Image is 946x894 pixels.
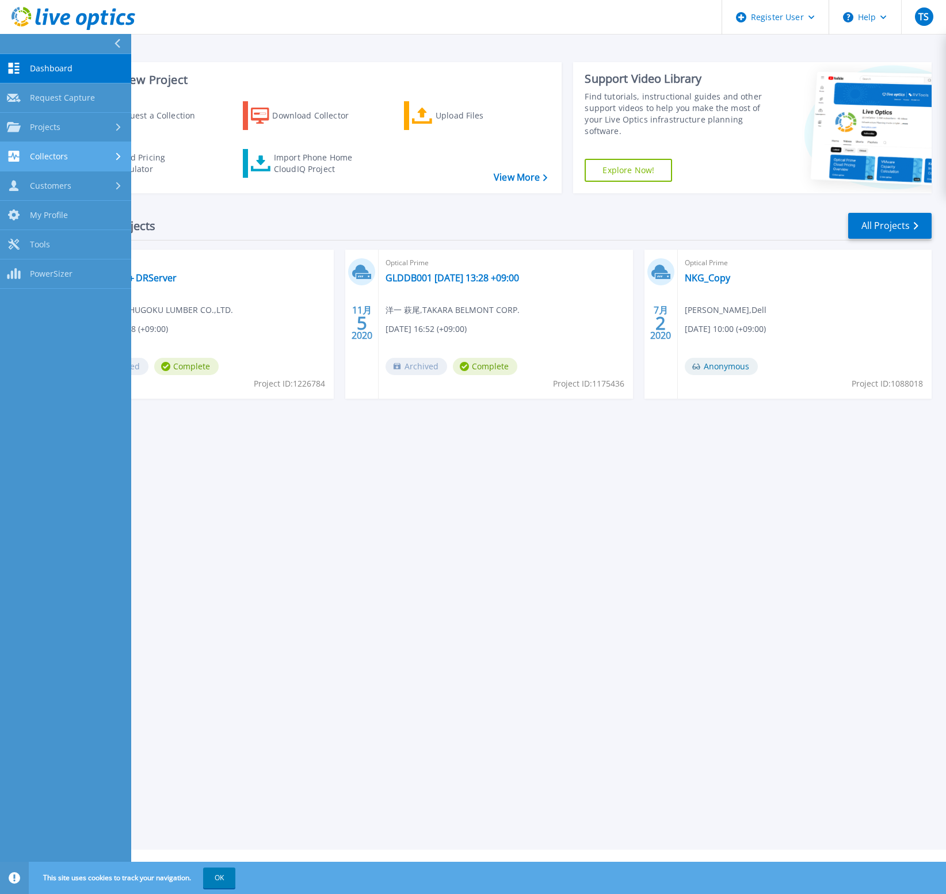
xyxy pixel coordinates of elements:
[113,152,205,175] div: Cloud Pricing Calculator
[243,101,371,130] a: Download Collector
[685,304,766,316] span: [PERSON_NAME] , Dell
[685,323,766,335] span: [DATE] 10:00 (+09:00)
[685,257,925,269] span: Optical Prime
[30,239,50,250] span: Tools
[357,318,367,328] span: 5
[87,304,233,316] span: 誠司 今西 , CHUGOKU LUMBER CO.,LTD.
[30,122,60,132] span: Projects
[30,269,73,279] span: PowerSizer
[386,358,447,375] span: Archived
[685,272,730,284] a: NKG_Copy
[918,12,929,21] span: TS
[30,210,68,220] span: My Profile
[655,318,666,328] span: 2
[685,358,758,375] span: Anonymous
[585,91,765,137] div: Find tutorials, instructional guides and other support videos to help you make the most of your L...
[585,71,765,86] div: Support Video Library
[154,358,219,375] span: Complete
[254,377,325,390] span: Project ID: 1226784
[585,159,672,182] a: Explore Now!
[494,172,547,183] a: View More
[436,104,528,127] div: Upload Files
[32,868,235,888] span: This site uses cookies to track your navigation.
[82,101,210,130] a: Request a Collection
[404,101,532,130] a: Upload Files
[386,323,467,335] span: [DATE] 16:52 (+09:00)
[453,358,517,375] span: Complete
[30,63,73,74] span: Dashboard
[203,868,235,888] button: OK
[87,272,177,284] a: BAServer＋DRServer
[115,104,207,127] div: Request a Collection
[386,304,520,316] span: 洋一 萩尾 , TAKARA BELMONT CORP.
[386,272,519,284] a: GLDDB001 [DATE] 13:28 +09:00
[30,151,68,162] span: Collectors
[386,257,625,269] span: Optical Prime
[82,74,547,86] h3: Start a New Project
[351,302,373,344] div: 11月 2020
[87,257,327,269] span: Optical Prime
[30,181,71,191] span: Customers
[848,213,932,239] a: All Projects
[274,152,364,175] div: Import Phone Home CloudIQ Project
[30,93,95,103] span: Request Capture
[272,104,364,127] div: Download Collector
[553,377,624,390] span: Project ID: 1175436
[650,302,672,344] div: 7月 2020
[82,149,210,178] a: Cloud Pricing Calculator
[852,377,923,390] span: Project ID: 1088018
